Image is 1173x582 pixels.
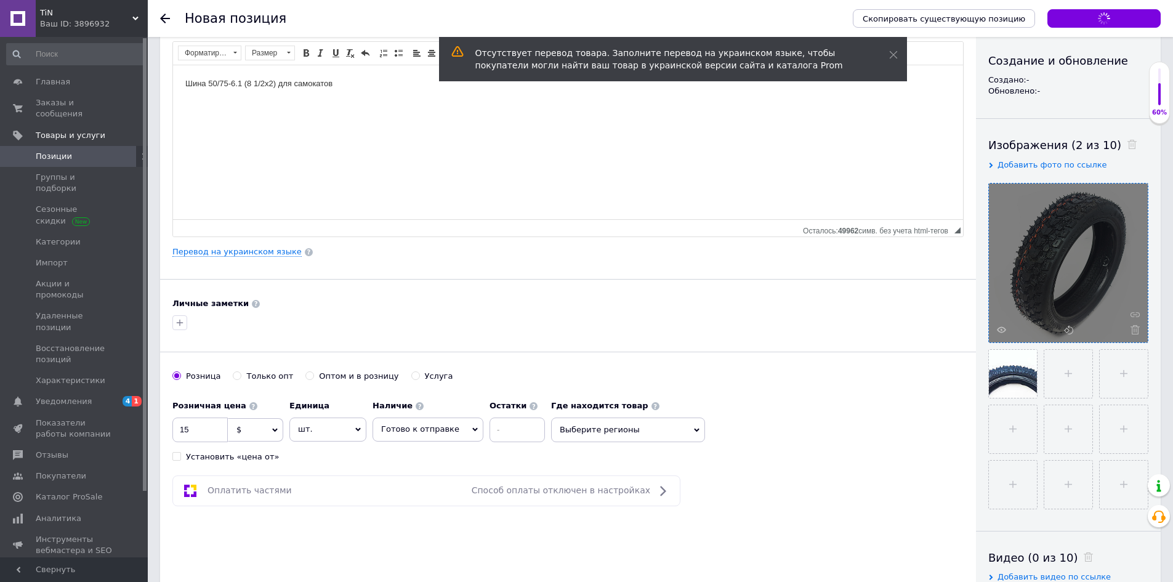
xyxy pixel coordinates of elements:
span: Выберите регионы [551,418,705,442]
span: Каталог ProSale [36,491,102,503]
span: Инструменты вебмастера и SEO [36,534,114,556]
div: Розница [186,371,220,382]
span: Удаленные позиции [36,310,114,333]
b: Единица [289,401,329,410]
div: Подсчет символов [803,224,954,235]
a: Размер [245,46,295,60]
span: Форматирование [179,46,229,60]
a: Убрать форматирование [344,46,357,60]
a: Полужирный (Ctrl+B) [299,46,313,60]
div: Только опт [246,371,293,382]
span: Позиции [36,151,72,162]
div: Отсутствует перевод товара. Заполните перевод на украинском языке, чтобы покупатели могли найти в... [475,47,858,71]
span: 1 [132,396,142,406]
input: Поиск [6,43,145,65]
b: Розничная цена [172,401,246,410]
span: Товары и услуги [36,130,105,141]
span: Импорт [36,257,68,269]
span: Уведомления [36,396,92,407]
a: Перевод на украинском языке [172,247,302,257]
span: Покупатели [36,471,86,482]
span: Аналитика [36,513,81,524]
span: 49962 [838,227,858,235]
span: Способ оплаты отключен в настройках [472,485,650,495]
div: Создано: - [988,75,1148,86]
b: Остатки [490,401,527,410]
iframe: Визуальный текстовый редактор, 63706C81-C508-48D4-979B-0CBCB182FE21 [173,65,963,219]
span: Перетащите для изменения размера [954,227,961,233]
span: Видео (0 из 10) [988,551,1078,564]
span: Добавить фото по ссылке [998,160,1107,169]
a: Вставить / удалить нумерованный список [377,46,390,60]
input: - [490,418,545,442]
span: Главная [36,76,70,87]
div: Услуга [425,371,453,382]
div: Обновлено: - [988,86,1148,97]
span: Добавить видео по ссылке [998,572,1111,581]
div: Оптом и в розницу [319,371,398,382]
b: Личные заметки [172,299,249,308]
div: Вернуться назад [160,14,170,23]
span: 4 [123,396,132,406]
span: шт. [289,418,366,441]
b: Где находится товар [551,401,648,410]
a: Подчеркнутый (Ctrl+U) [329,46,342,60]
span: Характеристики [36,375,105,386]
a: По центру [425,46,438,60]
span: Отзывы [36,450,68,461]
div: 60% Качество заполнения [1149,62,1170,124]
a: Курсив (Ctrl+I) [314,46,328,60]
span: Скопировать существующую позицию [863,14,1025,23]
span: Группы и подборки [36,172,114,194]
span: Заказы и сообщения [36,97,114,119]
span: Сезонные скидки [36,204,114,226]
b: Наличие [373,401,413,410]
span: $ [236,425,241,434]
span: Категории [36,236,81,248]
span: Показатели работы компании [36,418,114,440]
span: Оплатить частями [208,485,292,495]
span: Готово к отправке [381,424,459,434]
a: Вставить / удалить маркированный список [392,46,405,60]
span: Восстановление позиций [36,343,114,365]
a: По левому краю [410,46,424,60]
div: Создание и обновление [988,53,1148,68]
h1: Новая позиция [185,11,286,26]
div: Ваш ID: 3896932 [40,18,148,30]
span: Акции и промокоды [36,278,114,301]
a: Отменить (Ctrl+Z) [358,46,372,60]
a: Форматирование [178,46,241,60]
div: 60% [1150,108,1169,117]
button: Скопировать существующую позицию [853,9,1035,28]
span: Размер [246,46,283,60]
input: 0 [172,418,228,442]
div: Установить «цена от» [186,451,279,463]
div: Изображения (2 из 10) [988,137,1148,153]
span: TiN [40,7,132,18]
